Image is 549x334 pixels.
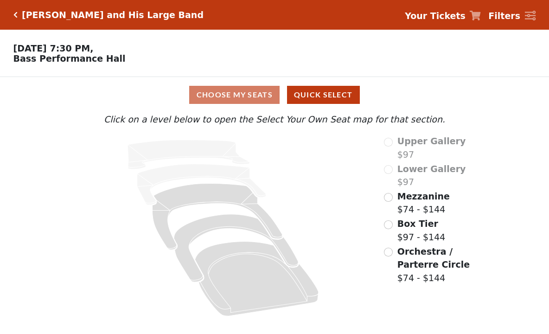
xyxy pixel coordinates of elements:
[405,9,481,23] a: Your Tickets
[13,12,18,18] a: Click here to go back to filters
[397,162,466,189] label: $97
[397,217,446,244] label: $97 - $144
[397,246,470,270] span: Orchestra / Parterre Circle
[488,9,536,23] a: Filters
[397,191,450,201] span: Mezzanine
[22,10,204,20] h5: [PERSON_NAME] and His Large Band
[397,245,474,285] label: $74 - $144
[397,136,466,146] span: Upper Gallery
[195,241,318,316] path: Orchestra / Parterre Circle - Seats Available: 28
[397,190,450,216] label: $74 - $144
[397,218,438,229] span: Box Tier
[405,11,466,21] strong: Your Tickets
[287,86,360,104] button: Quick Select
[75,113,474,126] p: Click on a level below to open the Select Your Own Seat map for that section.
[488,11,520,21] strong: Filters
[397,164,466,174] span: Lower Gallery
[128,140,249,169] path: Upper Gallery - Seats Available: 0
[397,135,466,161] label: $97
[137,164,266,205] path: Lower Gallery - Seats Available: 0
